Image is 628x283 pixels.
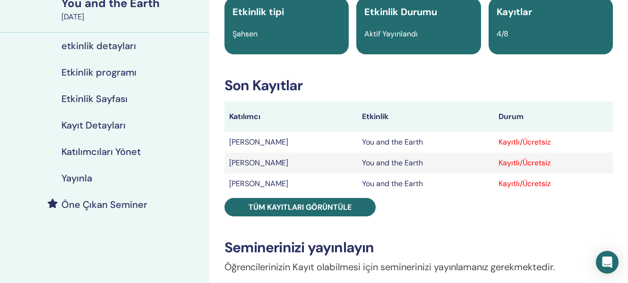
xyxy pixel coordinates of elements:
[61,11,204,23] div: [DATE]
[61,146,141,157] h4: Katılımcıları Yönet
[232,6,284,18] span: Etkinlik tipi
[364,6,437,18] span: Etkinlik Durumu
[61,120,126,131] h4: Kayıt Detayları
[61,199,147,210] h4: Öne Çıkan Seminer
[497,6,532,18] span: Kayıtlar
[61,172,92,184] h4: Yayınla
[499,178,608,189] div: Kayıtlı/Ücretsiz
[224,132,357,153] td: [PERSON_NAME]
[224,239,613,256] h3: Seminerinizi yayınlayın
[596,251,619,274] div: Open Intercom Messenger
[61,93,128,104] h4: Etkinlik Sayfası
[224,77,613,94] h3: Son Kayıtlar
[364,29,418,39] span: Aktif Yayınlandı
[249,202,352,212] span: Tüm kayıtları görüntüle
[357,102,494,132] th: Etkinlik
[61,67,137,78] h4: Etkinlik programı
[357,173,494,194] td: You and the Earth
[499,137,608,148] div: Kayıtlı/Ücretsiz
[494,102,613,132] th: Durum
[357,132,494,153] td: You and the Earth
[224,198,376,216] a: Tüm kayıtları görüntüle
[224,102,357,132] th: Katılımcı
[224,173,357,194] td: [PERSON_NAME]
[61,40,136,51] h4: etkinlik detayları
[357,153,494,173] td: You and the Earth
[224,153,357,173] td: [PERSON_NAME]
[224,260,613,274] p: Öğrencilerinizin Kayıt olabilmesi için seminerinizi yayınlamanız gerekmektedir.
[497,29,508,39] span: 4/8
[232,29,258,39] span: Şahsen
[499,157,608,169] div: Kayıtlı/Ücretsiz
